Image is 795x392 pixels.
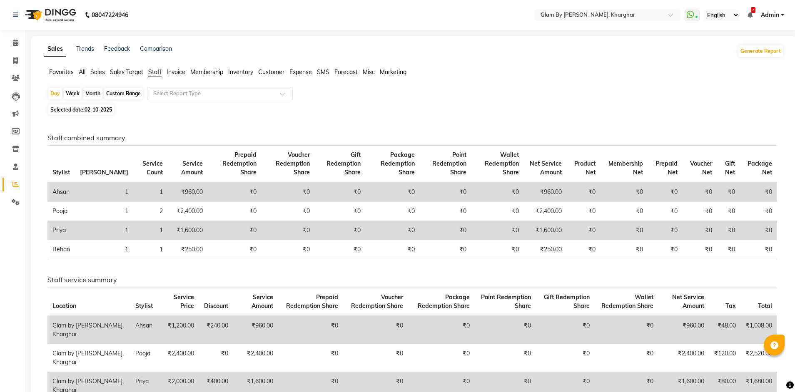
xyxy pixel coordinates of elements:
td: ₹240.00 [199,316,233,344]
span: Invoice [167,68,185,76]
td: ₹0 [683,182,717,202]
td: ₹0 [471,240,524,259]
span: Service Amount [252,293,273,310]
td: ₹0 [315,221,366,240]
td: ₹0 [683,221,717,240]
span: 02-10-2025 [85,107,112,113]
td: ₹250.00 [168,240,208,259]
td: ₹0 [420,202,471,221]
span: Package Net [748,160,772,176]
span: Product Net [574,160,596,176]
td: ₹48.00 [709,316,741,344]
td: ₹2,400.00 [158,344,199,372]
button: Generate Report [738,45,783,57]
b: 08047224946 [92,3,128,27]
td: ₹250.00 [524,240,567,259]
span: Service Price [174,293,194,310]
span: Package Redemption Share [418,293,470,310]
td: ₹0 [567,202,601,221]
a: Trends [76,45,94,52]
td: ₹0 [601,221,648,240]
span: Service Amount [181,160,203,176]
span: Prepaid Redemption Share [222,151,257,176]
span: Admin [761,11,779,20]
a: Feedback [104,45,130,52]
td: ₹0 [262,202,315,221]
span: Sales [90,68,105,76]
td: ₹0 [343,316,408,344]
td: ₹2,400.00 [168,202,208,221]
td: ₹0 [567,240,601,259]
span: Customer [258,68,284,76]
span: Voucher Net [690,160,712,176]
h6: Staff service summary [47,276,777,284]
span: Stylist [135,302,153,310]
div: Custom Range [104,88,143,99]
td: ₹0 [567,182,601,202]
span: Tax [725,302,736,310]
td: ₹0 [601,240,648,259]
td: ₹0 [420,240,471,259]
td: 2 [133,202,168,221]
td: 1 [75,221,133,240]
span: Forecast [334,68,358,76]
td: ₹0 [199,344,233,372]
span: Service Count [142,160,163,176]
span: Location [52,302,76,310]
span: Wallet Redemption Share [601,293,653,310]
td: ₹0 [315,240,366,259]
td: ₹0 [740,182,777,202]
a: 2 [748,11,753,19]
td: Pooja [47,202,75,221]
td: ₹0 [420,221,471,240]
td: Rehan [47,240,75,259]
td: 1 [75,202,133,221]
td: Ahsan [130,316,158,344]
td: Ahsan [47,182,75,202]
span: Voucher Redemption Share [351,293,403,310]
td: ₹0 [717,221,740,240]
td: ₹960.00 [168,182,208,202]
td: ₹0 [475,344,536,372]
td: ₹0 [648,182,683,202]
span: SMS [317,68,329,76]
td: ₹0 [471,221,524,240]
td: ₹0 [208,240,261,259]
td: ₹0 [366,221,420,240]
span: Expense [289,68,312,76]
td: Glam by [PERSON_NAME], Kharghar [47,316,130,344]
span: Misc [363,68,375,76]
td: ₹0 [595,316,658,344]
td: 1 [133,182,168,202]
span: Gift Redemption Share [544,293,590,310]
td: ₹0 [740,202,777,221]
td: ₹0 [366,240,420,259]
span: Package Redemption Share [381,151,415,176]
span: Wallet Redemption Share [485,151,519,176]
td: ₹0 [648,240,683,259]
span: Discount [204,302,228,310]
td: 1 [75,182,133,202]
span: Marketing [380,68,406,76]
span: Point Redemption Share [481,293,531,310]
span: Staff [148,68,162,76]
td: ₹0 [408,316,474,344]
span: Favorites [49,68,74,76]
td: ₹0 [567,221,601,240]
td: ₹0 [208,182,261,202]
td: ₹0 [471,202,524,221]
span: Inventory [228,68,253,76]
td: Priya [47,221,75,240]
td: ₹0 [717,182,740,202]
span: Gift Net [725,160,735,176]
td: ₹0 [717,240,740,259]
div: Day [48,88,62,99]
td: ₹0 [648,202,683,221]
td: 1 [133,221,168,240]
td: ₹0 [262,182,315,202]
td: ₹0 [315,182,366,202]
span: Net Service Amount [672,293,704,310]
span: Stylist [52,169,70,176]
td: ₹0 [471,182,524,202]
td: ₹960.00 [658,316,709,344]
